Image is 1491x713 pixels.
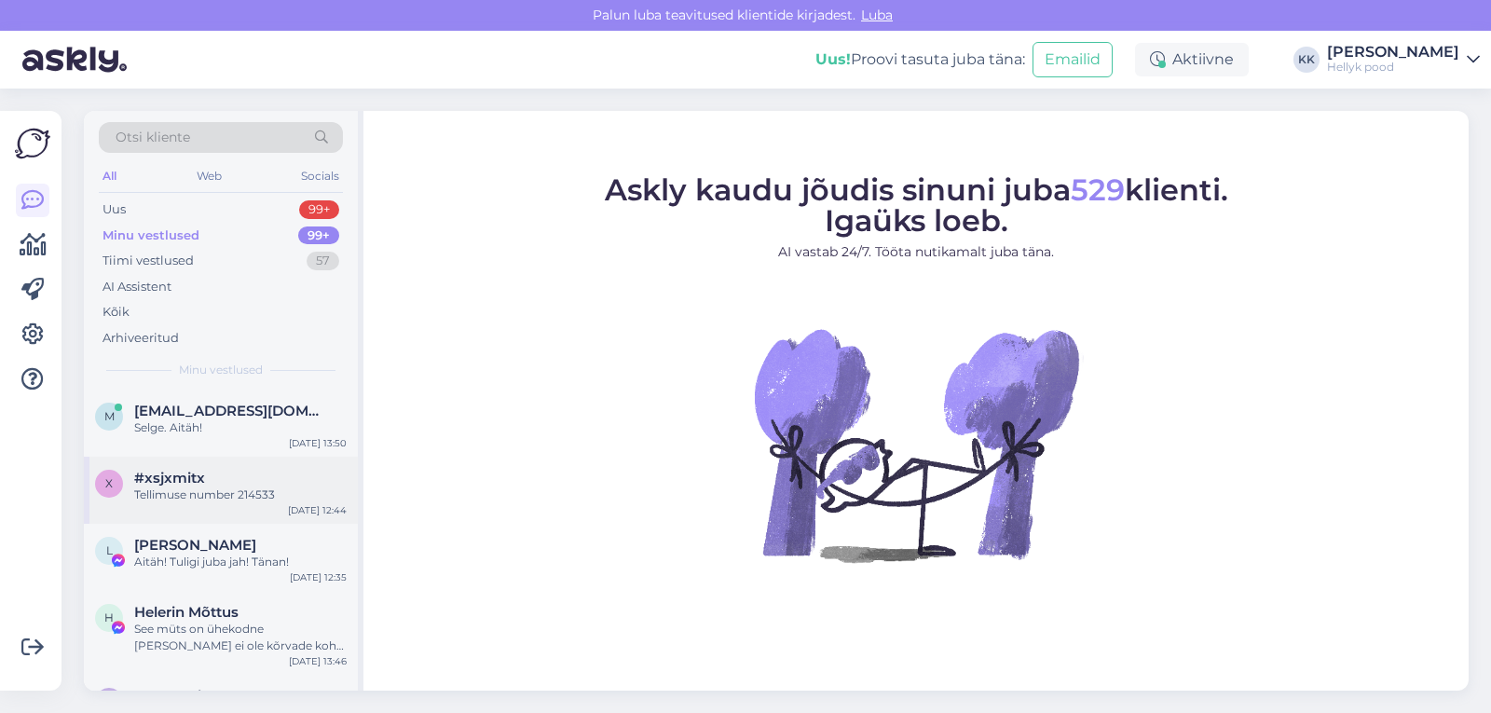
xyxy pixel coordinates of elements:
[193,164,226,188] div: Web
[307,252,339,270] div: 57
[104,409,115,423] span: m
[179,362,263,378] span: Minu vestlused
[134,554,347,570] div: Aitäh! Tuligi juba jah! Tänan!
[1293,47,1320,73] div: KK
[103,226,199,245] div: Minu vestlused
[134,403,328,419] span: maarja.kullama@gmail.com
[1071,171,1125,208] span: 529
[103,329,179,348] div: Arhiveeritud
[103,278,171,296] div: AI Assistent
[605,242,1228,262] p: AI vastab 24/7. Tööta nutikamalt juba täna.
[103,200,126,219] div: Uus
[297,164,343,188] div: Socials
[815,50,851,68] b: Uus!
[134,688,210,705] span: #2vkqa0iv
[288,503,347,517] div: [DATE] 12:44
[103,252,194,270] div: Tiimi vestlused
[1135,43,1249,76] div: Aktiivne
[748,277,1084,612] img: No Chat active
[289,436,347,450] div: [DATE] 13:50
[815,48,1025,71] div: Proovi tasuta juba täna:
[103,303,130,322] div: Kõik
[106,543,113,557] span: L
[134,419,347,436] div: Selge. Aitäh!
[134,487,347,503] div: Tellimuse number 214533
[15,126,50,161] img: Askly Logo
[290,570,347,584] div: [DATE] 12:35
[1033,42,1113,77] button: Emailid
[299,200,339,219] div: 99+
[1327,45,1480,75] a: [PERSON_NAME]Hellyk pood
[855,7,898,23] span: Luba
[1327,60,1459,75] div: Hellyk pood
[605,171,1228,239] span: Askly kaudu jõudis sinuni juba klienti. Igaüks loeb.
[298,226,339,245] div: 99+
[134,621,347,654] div: See müts on ühekodne [PERSON_NAME] ei ole kõrvade kohal tuule kaitset. Esimeste sügisilmade puhul...
[105,476,113,490] span: x
[104,610,114,624] span: H
[1327,45,1459,60] div: [PERSON_NAME]
[134,470,205,487] span: #xsjxmitx
[99,164,120,188] div: All
[134,604,239,621] span: Helerin Mõttus
[134,537,256,554] span: Liis Loorents
[116,128,190,147] span: Otsi kliente
[289,654,347,668] div: [DATE] 13:46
